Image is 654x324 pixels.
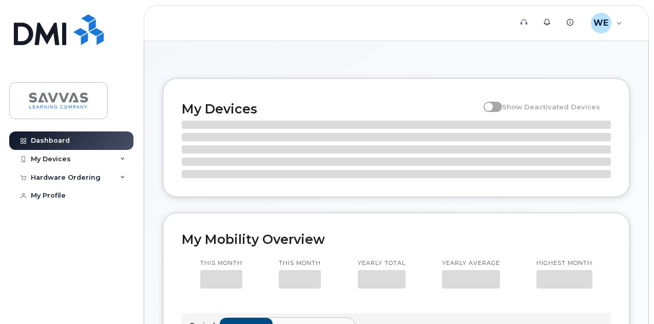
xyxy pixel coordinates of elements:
[358,259,406,268] p: Yearly total
[442,259,500,268] p: Yearly average
[200,259,242,268] p: This month
[182,101,478,117] h2: My Devices
[484,97,492,105] input: Show Deactivated Devices
[536,259,592,268] p: Highest month
[502,103,600,111] span: Show Deactivated Devices
[182,232,611,247] h2: My Mobility Overview
[279,259,321,268] p: This month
